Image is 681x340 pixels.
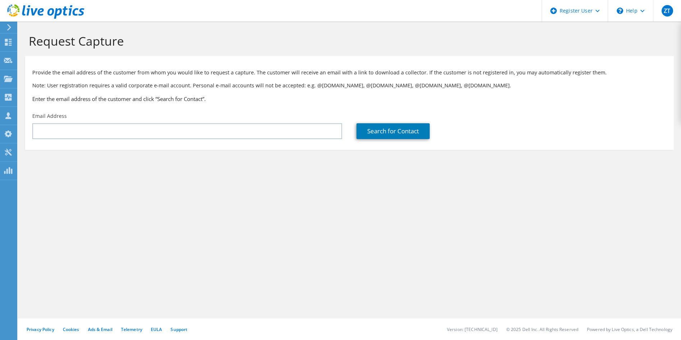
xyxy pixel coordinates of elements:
[587,326,672,332] li: Powered by Live Optics, a Dell Technology
[27,326,54,332] a: Privacy Policy
[447,326,498,332] li: Version: [TECHNICAL_ID]
[121,326,142,332] a: Telemetry
[32,95,667,103] h3: Enter the email address of the customer and click “Search for Contact”.
[63,326,79,332] a: Cookies
[617,8,623,14] svg: \n
[32,69,667,77] p: Provide the email address of the customer from whom you would like to request a capture. The cust...
[356,123,430,139] a: Search for Contact
[32,112,67,120] label: Email Address
[151,326,162,332] a: EULA
[506,326,578,332] li: © 2025 Dell Inc. All Rights Reserved
[662,5,673,17] span: ZT
[29,33,667,49] h1: Request Capture
[32,82,667,89] p: Note: User registration requires a valid corporate e-mail account. Personal e-mail accounts will ...
[171,326,187,332] a: Support
[88,326,112,332] a: Ads & Email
